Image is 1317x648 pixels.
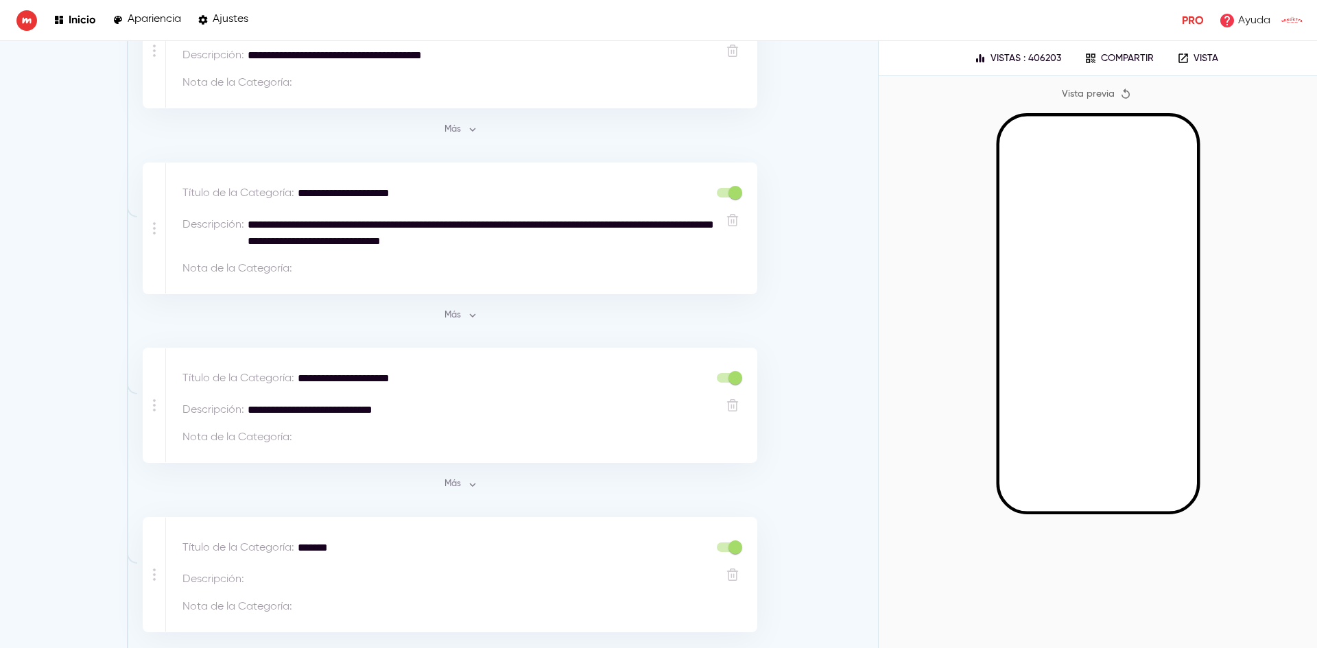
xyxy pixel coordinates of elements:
[439,305,483,326] button: Más
[439,474,483,495] button: Más
[128,13,181,26] p: Apariencia
[182,217,244,233] p: Descripción :
[1182,12,1204,29] p: Pro
[990,53,1061,64] p: Vistas : 406203
[999,117,1197,512] iframe: Mobile Preview
[969,48,1067,69] button: Vistas : 406203
[442,477,479,492] span: Más
[1279,7,1306,34] img: images%2FkG2bZGhthAeu0CiZjRbi2bG2vgk1%2Fuser.png
[724,211,741,229] button: Eliminar
[182,540,294,556] p: Título de la Categoría :
[182,402,244,418] p: Descripción :
[1194,53,1218,64] p: Vista
[182,75,292,91] p: Nota de la Categoría :
[182,571,244,588] p: Descripción :
[1238,12,1270,29] p: Ayuda
[442,122,479,138] span: Más
[1075,48,1163,69] button: Compartir
[182,47,244,64] p: Descripción :
[724,566,741,584] button: Eliminar
[182,370,294,387] p: Título de la Categoría :
[1215,8,1274,33] a: Ayuda
[182,599,292,615] p: Nota de la Categoría :
[112,11,181,29] a: Apariencia
[69,13,96,26] p: Inicio
[182,429,292,446] p: Nota de la Categoría :
[213,13,248,26] p: Ajustes
[182,261,292,277] p: Nota de la Categoría :
[1101,53,1154,64] p: Compartir
[724,396,741,414] button: Eliminar
[198,11,248,29] a: Ajustes
[724,42,741,60] button: Eliminar
[1167,48,1228,69] a: Vista
[442,308,479,324] span: Más
[439,119,483,141] button: Más
[182,185,294,202] p: Título de la Categoría :
[54,11,96,29] a: Inicio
